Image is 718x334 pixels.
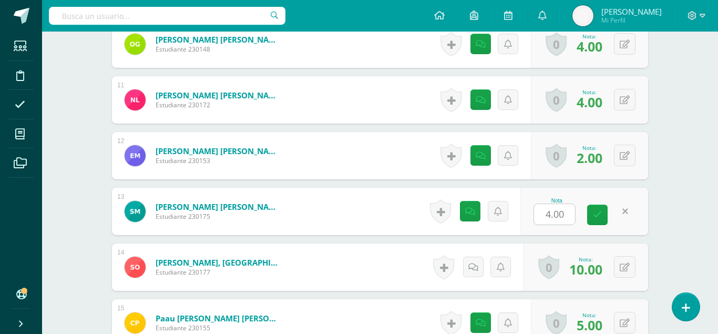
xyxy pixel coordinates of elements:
span: 5.00 [577,316,602,334]
a: [PERSON_NAME], [GEOGRAPHIC_DATA] [156,257,282,268]
a: 0 [546,144,567,168]
img: 621494d428d5a544ef76802e90e6fd64.png [125,257,146,278]
a: [PERSON_NAME] [PERSON_NAME] [156,90,282,100]
span: Mi Perfil [601,16,662,25]
img: 0cf839a4fd95f11f762381bc47c75e77.png [125,145,146,166]
a: 0 [546,32,567,56]
span: Estudiante 230148 [156,45,282,54]
img: 9f6c7c8305d8e608d466df14f8841aad.png [572,5,593,26]
span: Estudiante 230172 [156,100,282,109]
span: Estudiante 230155 [156,323,282,332]
a: [PERSON_NAME] [PERSON_NAME] [156,201,282,212]
div: Nota: [569,256,602,263]
a: 0 [546,88,567,112]
input: 0-10.0 [534,204,575,225]
div: Nota: [577,144,602,151]
div: Nota: [577,33,602,40]
span: 4.00 [577,37,602,55]
span: [PERSON_NAME] [601,6,662,17]
img: 3e9753926996521decb31660265fc305.png [125,201,146,222]
a: [PERSON_NAME] [PERSON_NAME] [156,146,282,156]
div: Nota [534,198,580,204]
div: Nota: [577,311,602,319]
span: Estudiante 230175 [156,212,282,221]
span: 4.00 [577,93,602,111]
a: 0 [538,255,559,279]
span: Estudiante 230153 [156,156,282,165]
a: Paau [PERSON_NAME] [PERSON_NAME] [156,313,282,323]
img: 5ce7bab7868b1f595c5d7a33432bc2e5.png [125,312,146,333]
input: Busca un usuario... [49,7,285,25]
div: Nota: [577,88,602,96]
a: [PERSON_NAME] [PERSON_NAME] de [PERSON_NAME] [156,34,282,45]
span: Estudiante 230177 [156,268,282,277]
span: 10.00 [569,260,602,278]
img: 47e98c5d28c942d025d6fa62d3639e0f.png [125,34,146,55]
img: f3af563c01c8294aa56e219e6e1f99de.png [125,89,146,110]
span: 2.00 [577,149,602,167]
